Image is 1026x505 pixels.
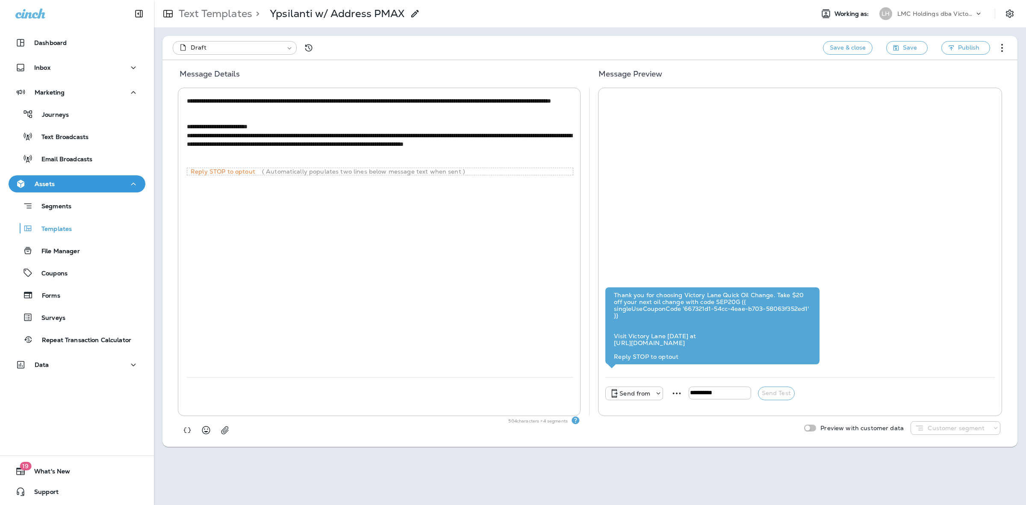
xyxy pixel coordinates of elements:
p: Repeat Transaction Calculator [33,337,131,345]
button: Templates [9,219,145,237]
h5: Message Preview [588,67,1011,88]
button: Collapse Sidebar [127,5,151,22]
h5: Message Details [169,67,588,88]
button: Settings [1002,6,1017,21]
button: Text Broadcasts [9,127,145,145]
button: Forms [9,286,145,304]
p: Data [35,361,49,368]
p: > [252,7,259,20]
button: Segments [9,197,145,215]
span: 19 [20,462,31,470]
p: Surveys [33,314,65,322]
p: Text Templates [175,7,252,20]
span: What's New [26,468,70,478]
p: Preview with customer data [816,425,904,431]
button: Marketing [9,84,145,101]
button: Surveys [9,308,145,326]
button: Assets [9,175,145,192]
button: Repeat Transaction Calculator [9,331,145,348]
p: Dashboard [34,39,67,46]
p: Reply STOP to optout [187,168,262,175]
button: Save & close [823,41,873,55]
p: ( Automatically populates two lines below message text when sent ) [262,168,465,175]
span: Draft [191,43,206,52]
button: Support [9,483,145,500]
p: Send from [619,390,650,397]
p: Forms [33,292,60,300]
p: Ypsilanti w/ Address PMAX [270,7,405,20]
div: Thank you for choosing Victory Lane Quick Oil Change. Take $20 off your next oil change with code... [614,292,811,360]
p: LMC Holdings dba Victory Lane Quick Oil Change [897,10,974,17]
button: Dashboard [9,34,145,51]
p: 504 characters = 4 segments [508,418,571,425]
p: Assets [35,180,55,187]
button: 19What's New [9,463,145,480]
button: File Manager [9,242,145,260]
span: Support [26,488,59,499]
button: Email Broadcasts [9,150,145,168]
span: Working as: [834,10,871,18]
button: Coupons [9,264,145,282]
button: Journeys [9,105,145,123]
span: Publish [958,42,979,53]
div: Text Segments Text messages are billed per segment. A single segment is typically 160 characters,... [571,416,580,425]
button: Publish [941,41,990,55]
div: LH [879,7,892,20]
span: Save [903,42,917,53]
p: Inbox [34,64,50,71]
p: Email Broadcasts [33,156,92,164]
p: Marketing [35,89,65,96]
p: Segments [33,203,71,211]
button: Data [9,356,145,373]
p: Coupons [33,270,68,278]
p: Text Broadcasts [33,133,88,142]
button: View Changelog [300,39,317,56]
p: Customer segment [928,425,985,431]
p: File Manager [33,248,80,256]
p: Templates [33,225,72,233]
button: Inbox [9,59,145,76]
button: Save [886,41,928,55]
p: Journeys [33,111,69,119]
